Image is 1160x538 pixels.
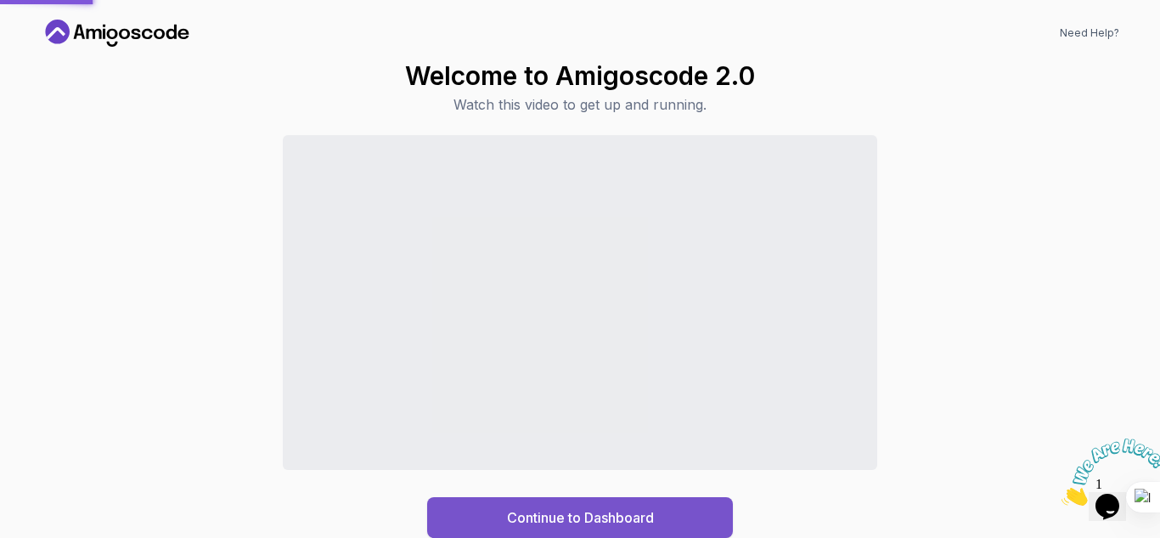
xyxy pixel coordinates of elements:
[283,135,877,470] iframe: Sales Video
[41,20,194,47] a: Home link
[7,7,14,21] span: 1
[1055,432,1160,513] iframe: chat widget
[507,507,654,528] div: Continue to Dashboard
[7,7,112,74] img: Chat attention grabber
[405,60,755,91] h1: Welcome to Amigoscode 2.0
[427,497,733,538] button: Continue to Dashboard
[1060,26,1119,40] a: Need Help?
[405,94,755,115] p: Watch this video to get up and running.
